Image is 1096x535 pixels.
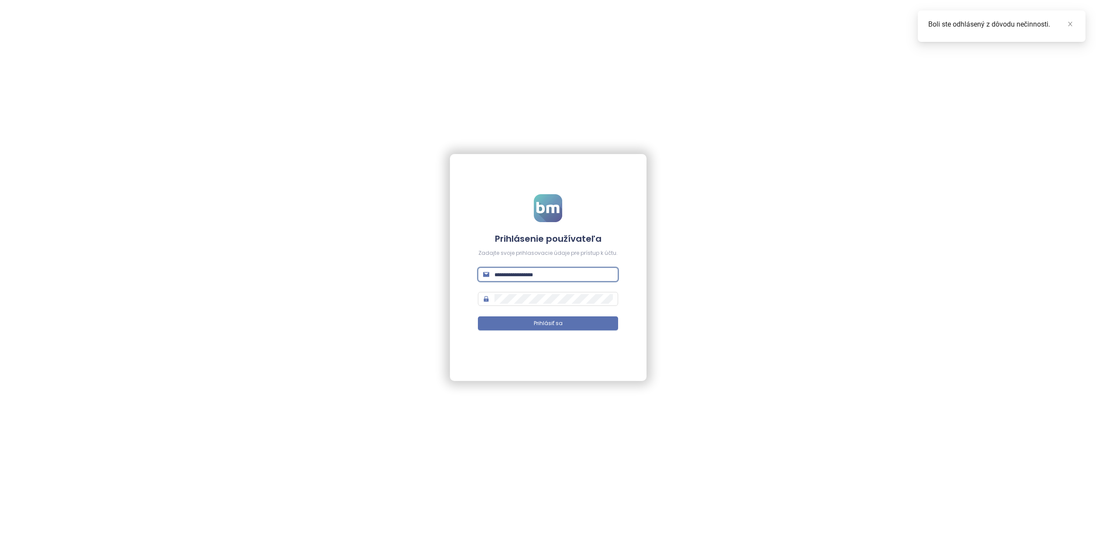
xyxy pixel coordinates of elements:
[534,319,563,328] span: Prihlásiť sa
[534,194,562,222] img: logo
[478,316,618,330] button: Prihlásiť sa
[478,249,618,257] div: Zadajte svoje prihlasovacie údaje pre prístup k účtu.
[1067,21,1073,27] span: close
[483,296,489,302] span: lock
[483,271,489,278] span: mail
[928,19,1075,30] div: Boli ste odhlásený z dôvodu nečinnosti.
[478,233,618,245] h4: Prihlásenie používateľa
